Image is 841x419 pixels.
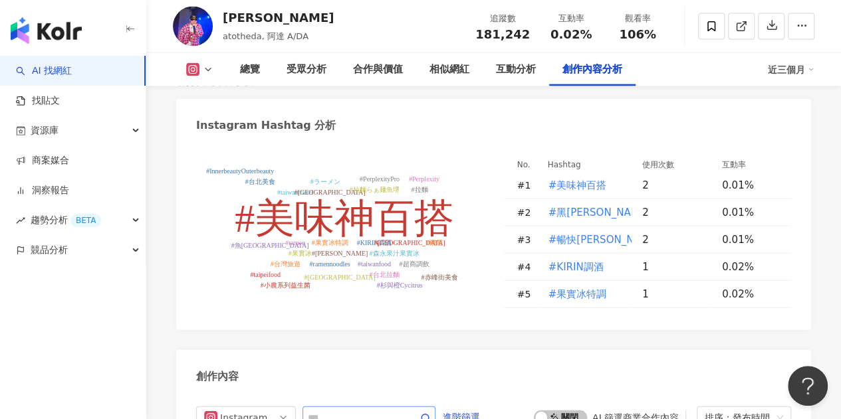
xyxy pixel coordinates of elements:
[642,178,711,193] div: 2
[429,62,469,78] div: 相似網紅
[517,205,537,220] div: # 2
[409,175,439,183] tspan: #Perplexity
[31,235,68,265] span: 競品分析
[562,62,622,78] div: 創作內容分析
[711,226,791,254] td: 0.01%
[548,287,607,301] span: #果實冰特調
[548,178,607,193] span: #美味神百搭
[360,175,400,183] tspan: #PerplexityPro
[370,250,420,257] tspan: #森永果汁果實冰
[285,239,305,246] tspan: #ramen
[548,172,608,199] button: #美味神百搭
[632,157,711,172] th: 使用次數
[16,154,69,167] a: 商案媒合
[537,199,632,226] td: #黑松沙士清新紅柚風味
[642,205,711,220] div: 2
[16,94,60,108] a: 找貼文
[196,118,336,133] div: Instagram Hashtag 分析
[504,157,537,172] th: No.
[231,242,309,249] tspan: #魚[GEOGRAPHIC_DATA]
[261,282,310,289] tspan: #小農系列益生菌
[304,274,376,281] tspan: #[GEOGRAPHIC_DATA]
[289,250,312,257] tspan: #果實冰
[223,31,308,41] span: atotheda, 阿達 A/DA
[548,281,608,307] button: #果實冰特調
[358,260,391,268] tspan: #taiwanfood
[612,12,663,25] div: 觀看率
[722,260,778,274] div: 0.02%
[353,62,403,78] div: 合作與價值
[788,366,828,406] iframe: Help Scout Beacon - Open
[295,189,366,196] tspan: #[GEOGRAPHIC_DATA]
[548,254,604,280] button: #KIRIN調酒
[312,239,348,246] tspan: #果實冰特調
[537,254,632,281] td: #KIRIN調酒
[277,189,314,196] tspan: #taiwantravel
[16,216,25,225] span: rise
[548,232,679,247] span: #暢快[PERSON_NAME]對味
[245,178,275,185] tspan: #台北美食
[722,287,778,301] div: 0.02%
[173,7,213,46] img: KOL Avatar
[31,116,59,145] span: 資源庫
[711,172,791,199] td: 0.01%
[548,226,680,253] button: #暢快[PERSON_NAME]對味
[537,281,632,308] td: #果實冰特調
[496,62,536,78] div: 互動分析
[310,178,340,185] tspan: #ラーメン
[548,260,604,274] span: #KIRIN調酒
[517,232,537,247] div: # 3
[642,232,711,247] div: 2
[517,178,537,193] div: # 1
[206,167,274,175] tspan: #InnerbeautyOuterbeauty
[722,178,778,193] div: 0.01%
[412,186,428,193] tspan: #拉麵
[370,271,400,278] tspan: #台北拉麵
[421,274,458,281] tspan: #赤峰街美食
[537,226,632,254] td: #暢快柚對味
[768,59,814,80] div: 近三個月
[642,287,711,301] div: 1
[548,199,690,226] button: #黑[PERSON_NAME]紅柚風味
[70,214,101,227] div: BETA
[711,254,791,281] td: 0.02%
[426,239,443,246] tspan: #飛屋
[546,12,596,25] div: 互動率
[550,28,592,41] span: 0.02%
[722,232,778,247] div: 0.01%
[374,239,445,246] tspan: #[GEOGRAPHIC_DATA]
[350,186,400,193] tspan: #拉麵らぁ麺魚堺
[537,172,632,199] td: #美味神百搭
[235,197,454,240] tspan: #美味神百搭
[517,260,537,274] div: # 4
[475,27,530,41] span: 181,242
[11,17,82,44] img: logo
[312,250,368,257] tspan: #[PERSON_NAME]
[250,271,281,278] tspan: #taipeifood
[642,260,711,274] div: 1
[16,64,72,78] a: searchAI 找網紅
[537,157,632,172] th: Hashtag
[287,62,326,78] div: 受眾分析
[357,239,392,246] tspan: #KIRIN調酒
[722,205,778,220] div: 0.01%
[400,260,429,268] tspan: #超商調飲
[711,157,791,172] th: 互動率
[240,62,260,78] div: 總覽
[271,260,300,268] tspan: #台灣旅遊
[711,281,791,308] td: 0.02%
[475,12,530,25] div: 追蹤數
[377,282,423,289] tspan: #杉與橙Cycitrus
[517,287,537,301] div: # 5
[619,28,656,41] span: 106%
[31,205,101,235] span: 趨勢分析
[223,9,334,26] div: [PERSON_NAME]
[548,205,689,220] span: #黑[PERSON_NAME]紅柚風味
[310,260,350,268] tspan: #ramennoodles
[711,199,791,226] td: 0.01%
[196,369,239,384] div: 創作內容
[16,184,69,197] a: 洞察報告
